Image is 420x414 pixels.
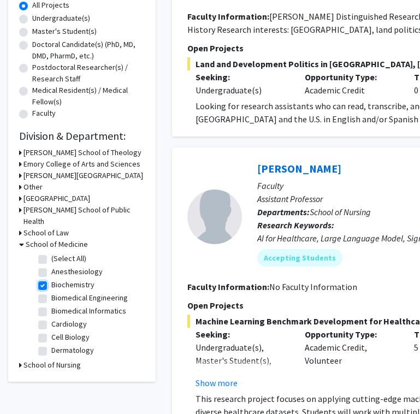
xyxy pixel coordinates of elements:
h3: School of Law [23,227,69,239]
b: Research Keywords: [257,220,334,230]
div: Undergraduate(s) [196,84,288,97]
p: Opportunity Type: [305,70,398,84]
h3: [PERSON_NAME][GEOGRAPHIC_DATA] [23,170,143,181]
h3: [GEOGRAPHIC_DATA] [23,193,90,204]
label: Emergency Medicine [51,358,120,369]
h3: [PERSON_NAME] School of Public Health [23,204,145,227]
label: (Select All) [51,253,86,264]
div: Academic Credit [297,70,406,97]
span: School of Nursing [310,206,371,217]
label: Doctoral Candidate(s) (PhD, MD, DMD, PharmD, etc.) [32,39,145,62]
label: Faculty [32,108,56,119]
label: Dermatology [51,345,94,356]
mat-chip: Accepting Students [257,249,342,267]
label: Undergraduate(s) [32,13,90,24]
a: [PERSON_NAME] [257,162,341,175]
h3: School of Medicine [26,239,88,250]
p: Opportunity Type: [305,328,398,341]
b: Faculty Information: [187,11,269,22]
label: Master's Student(s) [32,26,97,37]
label: Biomedical Informatics [51,305,126,317]
iframe: Chat [8,365,46,406]
div: Undergraduate(s), Master's Student(s), Doctoral Candidate(s) (PhD, MD, DMD, PharmD, etc.) [196,341,288,406]
p: Seeking: [196,328,288,341]
b: Departments: [257,206,310,217]
label: Cell Biology [51,332,90,343]
button: Show more [196,376,238,389]
p: Seeking: [196,70,288,84]
h3: [PERSON_NAME] School of Theology [23,147,141,158]
label: Anesthesiology [51,266,103,277]
span: No Faculty Information [269,281,357,292]
label: Medical Resident(s) / Medical Fellow(s) [32,85,145,108]
b: Faculty Information: [187,281,269,292]
label: Postdoctoral Researcher(s) / Research Staff [32,62,145,85]
h3: Other [23,181,43,193]
div: Academic Credit, Volunteer [297,328,406,389]
h3: School of Nursing [23,359,81,371]
h3: Emory College of Arts and Sciences [23,158,140,170]
label: Cardiology [51,318,87,330]
label: Biochemistry [51,279,94,291]
h2: Division & Department: [19,129,145,143]
label: Biomedical Engineering [51,292,128,304]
